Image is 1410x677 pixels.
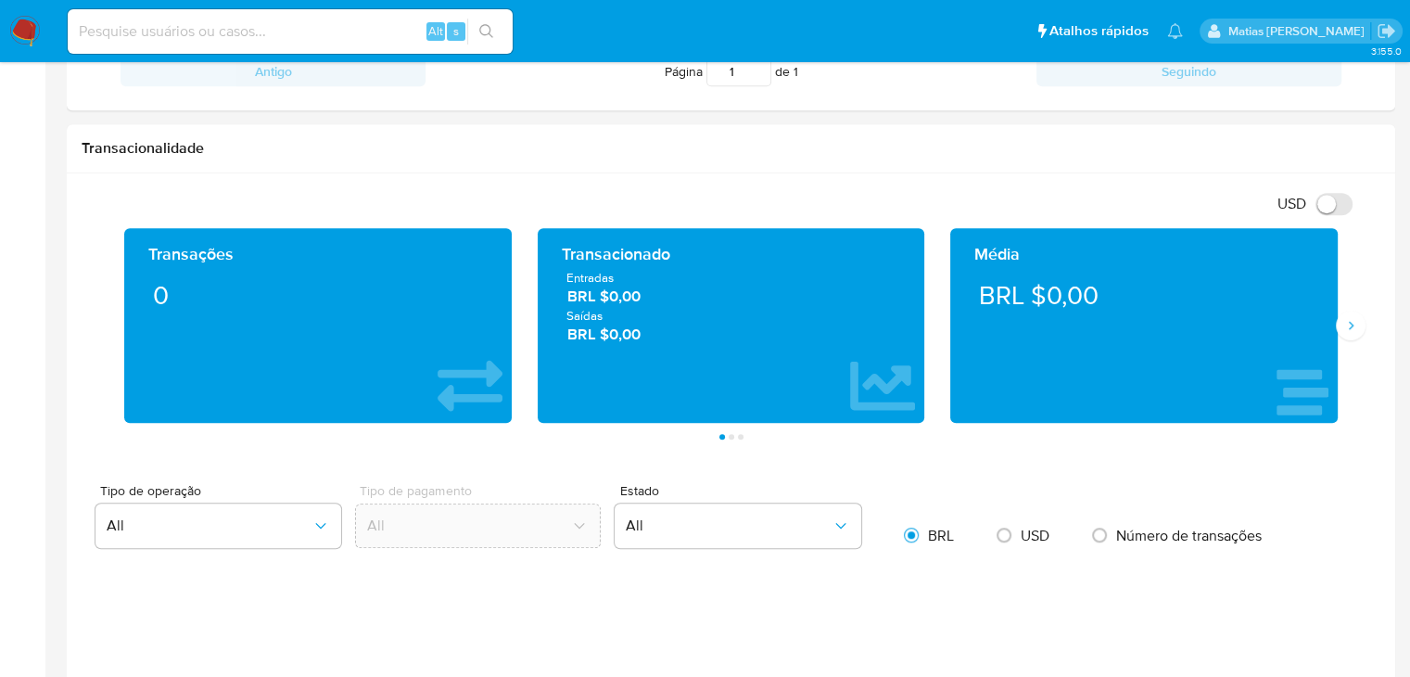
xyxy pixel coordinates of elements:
button: search-icon [467,19,505,45]
p: matias.logusso@mercadopago.com.br [1227,22,1370,40]
span: Alt [428,22,443,40]
input: Pesquise usuários ou casos... [68,19,513,44]
a: Notificações [1167,23,1183,39]
button: Seguindo [1036,57,1341,86]
span: s [453,22,459,40]
a: Sair [1377,21,1396,41]
button: Antigo [121,57,426,86]
span: Atalhos rápidos [1049,21,1149,41]
h1: Transacionalidade [82,139,1380,158]
span: 3.155.0 [1370,44,1401,58]
span: Página de [665,57,798,86]
span: 1 [794,62,798,81]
